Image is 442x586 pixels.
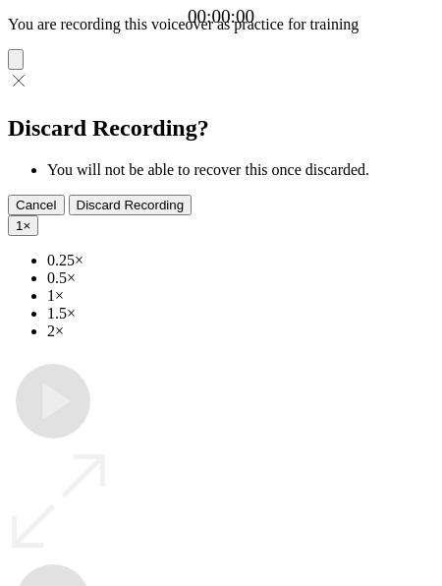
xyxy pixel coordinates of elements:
span: 1 [16,218,23,233]
li: 1× [47,287,434,305]
li: 1.5× [47,305,434,322]
h2: Discard Recording? [8,115,434,142]
button: Cancel [8,195,65,215]
li: 0.25× [47,252,434,269]
li: You will not be able to recover this once discarded. [47,161,434,179]
button: Discard Recording [69,195,193,215]
li: 2× [47,322,434,340]
p: You are recording this voiceover as practice for training [8,16,434,33]
a: 00:00:00 [188,6,254,28]
li: 0.5× [47,269,434,287]
button: 1× [8,215,38,236]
